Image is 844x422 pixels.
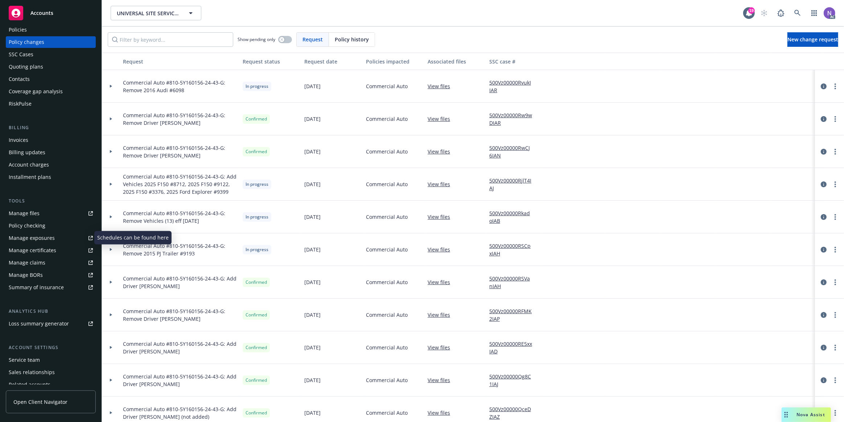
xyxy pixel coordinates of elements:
[6,220,96,232] a: Policy checking
[428,344,456,351] a: View files
[787,32,838,47] a: New change request
[819,343,828,352] a: circleInformation
[831,376,840,385] a: more
[9,379,50,390] div: Related accounts
[489,340,538,355] a: 500Vz00000RE5xxIAD
[819,278,828,287] a: circleInformation
[831,409,840,417] a: more
[6,98,96,110] a: RiskPulse
[123,373,237,388] span: Commercial Auto #810-5Y160156-24-43-G: Add Driver [PERSON_NAME]
[6,232,96,244] a: Manage exposures
[9,232,55,244] div: Manage exposures
[6,134,96,146] a: Invoices
[304,409,321,417] span: [DATE]
[9,318,69,329] div: Loss summary generator
[831,245,840,254] a: more
[123,242,237,257] span: Commercial Auto #810-5Y160156-24-43-G: Remove 2015 PJ Trailer #9193
[123,340,237,355] span: Commercial Auto #810-5Y160156-24-43-G: Add Driver [PERSON_NAME]
[489,111,538,127] a: 500Vz00000Rw9wDIAR
[123,58,237,65] div: Request
[9,86,63,97] div: Coverage gap analysis
[102,364,120,397] div: Toggle Row Expanded
[9,282,64,293] div: Summary of insurance
[246,148,267,155] span: Confirmed
[819,147,828,156] a: circleInformation
[819,115,828,123] a: circleInformation
[9,171,51,183] div: Installment plans
[30,10,53,16] span: Accounts
[9,269,43,281] div: Manage BORs
[489,405,538,421] a: 500Vz00000QceDZIAZ
[9,147,45,158] div: Billing updates
[6,36,96,48] a: Policy changes
[9,366,55,378] div: Sales relationships
[366,115,408,123] span: Commercial Auto
[428,58,483,65] div: Associated files
[6,171,96,183] a: Installment plans
[428,213,456,221] a: View files
[831,343,840,352] a: more
[6,344,96,351] div: Account settings
[9,98,32,110] div: RiskPulse
[246,246,268,253] span: In progress
[238,36,275,42] span: Show pending only
[123,405,237,421] span: Commercial Auto #810-5Y160156-24-43-G: Add Driver [PERSON_NAME] (not added)
[428,311,456,319] a: View files
[9,354,40,366] div: Service team
[246,377,267,384] span: Confirmed
[335,36,369,43] span: Policy history
[123,173,237,196] span: Commercial Auto #810-5Y160156-24-43-G: Add Vehicles 2025 F150 #8712, 2025 F150 #9122, 2025 F150 #...
[428,246,456,253] a: View files
[489,79,538,94] a: 500Vz00000RvukIIAR
[787,36,838,43] span: New change request
[486,53,541,70] button: SSC case #
[807,6,822,20] a: Switch app
[831,213,840,221] a: more
[304,344,321,351] span: [DATE]
[489,373,538,388] a: 500Vz00000Qg8C1IAJ
[246,312,267,318] span: Confirmed
[831,311,840,319] a: more
[366,58,422,65] div: Policies impacted
[6,245,96,256] a: Manage certificates
[757,6,771,20] a: Start snowing
[6,318,96,329] a: Loss summary generator
[6,159,96,171] a: Account charges
[102,299,120,331] div: Toggle Row Expanded
[366,376,408,384] span: Commercial Auto
[9,61,43,73] div: Quoting plans
[102,168,120,201] div: Toggle Row Expanded
[428,180,456,188] a: View files
[831,82,840,91] a: more
[108,32,233,47] input: Filter by keyword...
[246,116,267,122] span: Confirmed
[9,257,45,269] div: Manage claims
[304,148,321,155] span: [DATE]
[9,36,44,48] div: Policy changes
[6,124,96,131] div: Billing
[102,103,120,135] div: Toggle Row Expanded
[111,6,201,20] button: UNIVERSAL SITE SERVICES, INC
[819,245,828,254] a: circleInformation
[304,311,321,319] span: [DATE]
[102,233,120,266] div: Toggle Row Expanded
[824,7,835,19] img: photo
[366,409,408,417] span: Commercial Auto
[819,180,828,189] a: circleInformation
[428,376,456,384] a: View files
[363,53,425,70] button: Policies impacted
[123,209,237,225] span: Commercial Auto #810-5Y160156-24-43-G: Remove Vehicles (13) eff [DATE]
[246,344,267,351] span: Confirmed
[123,307,237,323] span: Commercial Auto #810-5Y160156-24-43-G: Remove Driver [PERSON_NAME]
[6,269,96,281] a: Manage BORs
[428,148,456,155] a: View files
[246,214,268,220] span: In progress
[428,115,456,123] a: View files
[123,111,237,127] span: Commercial Auto #810-5Y160156-24-43-G: Remove Driver [PERSON_NAME]
[366,278,408,286] span: Commercial Auto
[123,144,237,159] span: Commercial Auto #810-5Y160156-24-43-G: Remove Driver [PERSON_NAME]
[489,242,538,257] a: 500Vz00000RSCpxIAH
[489,58,538,65] div: SSC case #
[123,79,237,94] span: Commercial Auto #810-5Y160156-24-43-G: Remove 2016 Audi #6098
[489,307,538,323] a: 500Vz00000RFMK2IAP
